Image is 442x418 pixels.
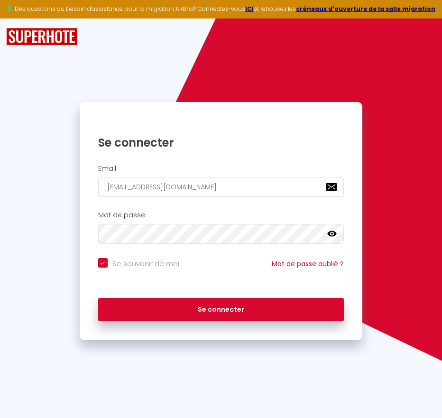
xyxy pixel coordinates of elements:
button: Se connecter [98,298,344,322]
h2: Mot de passe [98,211,344,219]
h2: Email [98,165,344,173]
h1: Se connecter [98,135,344,150]
a: ICI [245,5,254,13]
img: SuperHote logo [6,28,77,46]
a: créneaux d'ouverture de la salle migration [296,5,435,13]
button: Ouvrir le widget de chat LiveChat [8,4,36,32]
a: Mot de passe oublié ? [272,259,344,269]
input: Ton Email [98,177,344,197]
